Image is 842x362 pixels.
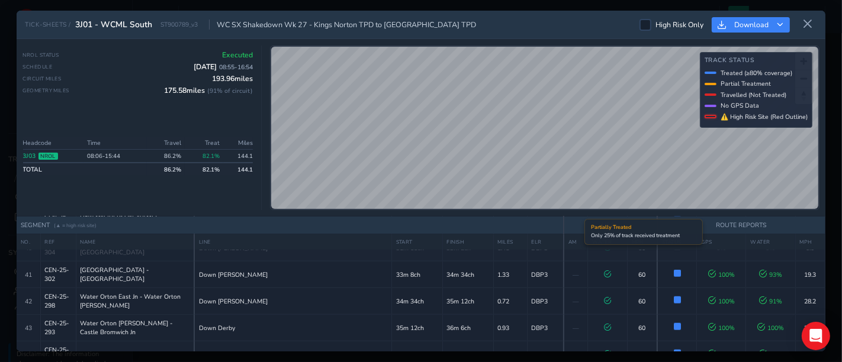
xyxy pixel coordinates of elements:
[147,137,185,150] th: Travel
[391,288,442,315] td: 34m 34ch
[194,234,391,250] th: LINE
[391,234,442,250] th: START
[223,150,253,163] td: 144.1
[721,79,771,88] span: Partial Treatment
[147,163,185,176] td: 86.2 %
[746,234,795,250] th: WATER
[493,234,527,250] th: MILES
[185,150,223,163] td: 82.1%
[207,86,253,95] span: ( 91 % of circuit)
[657,234,697,250] th: STATUS
[721,112,808,121] span: ⚠ High Risk Site (Red Outline)
[697,234,746,250] th: GPS
[17,216,564,234] th: SEGMENT
[493,315,527,341] td: 0.93
[627,315,657,341] td: 60
[721,101,759,110] span: No GPS Data
[795,315,825,341] td: 28.1
[442,288,493,315] td: 35m 12ch
[802,322,830,350] div: Open Intercom Messenger
[708,297,735,306] span: 100 %
[194,62,253,72] span: [DATE]
[219,63,253,72] span: 08:55 - 16:54
[147,150,185,163] td: 86.2 %
[573,297,579,306] span: —
[627,288,657,315] td: 60
[564,216,657,234] th: NROL
[442,234,493,250] th: FINISH
[627,261,657,288] td: 60
[391,315,442,341] td: 35m 12ch
[527,261,564,288] td: DBP3
[573,270,579,279] span: —
[493,261,527,288] td: 1.33
[223,163,253,176] td: 144.1
[657,216,825,234] th: ROUTE REPORTS
[527,315,564,341] td: DBP3
[721,90,786,99] span: Travelled (Not Treated)
[164,86,253,95] span: 175.58 miles
[627,234,657,250] th: MPH
[271,47,819,209] canvas: Map
[721,69,792,77] span: Treated (≥80% coverage)
[795,234,825,250] th: MPH
[795,288,825,315] td: 28.2
[81,266,190,283] span: [GEOGRAPHIC_DATA] - [GEOGRAPHIC_DATA]
[185,163,223,176] td: 82.1 %
[194,288,391,315] td: Down [PERSON_NAME]
[442,261,493,288] td: 34m 34ch
[708,270,735,279] span: 100 %
[759,270,782,279] span: 93 %
[587,234,627,250] th: WATER
[194,315,391,341] td: Down Derby
[391,261,442,288] td: 33m 8ch
[527,234,564,250] th: ELR
[194,261,391,288] td: Down [PERSON_NAME]
[223,137,253,150] th: Miles
[527,288,564,315] td: DBP3
[81,319,190,337] span: Water Orton [PERSON_NAME] - Castle Bromwich Jn
[795,261,825,288] td: 19.3
[564,234,588,250] th: AM
[76,234,194,250] th: NAME
[212,74,253,83] span: 193.96 miles
[185,137,223,150] th: Treat
[442,315,493,341] td: 36m 6ch
[759,297,782,306] span: 91 %
[493,288,527,315] td: 0.72
[81,292,190,310] span: Water Orton East Jn - Water Orton [PERSON_NAME]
